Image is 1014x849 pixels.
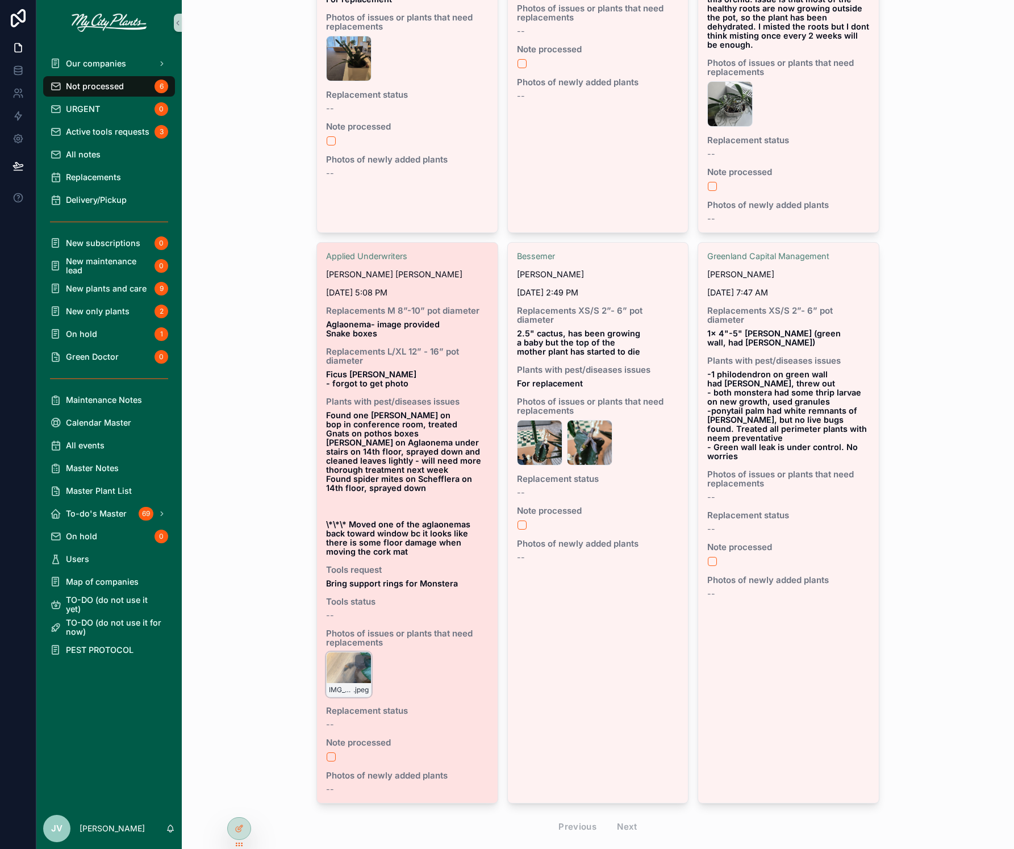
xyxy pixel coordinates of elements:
[707,149,715,159] span: --
[707,252,829,261] a: Greenland Capital Management
[517,252,555,261] a: Bessemer
[43,526,175,547] a: On hold0
[517,270,584,279] span: [PERSON_NAME]
[326,565,489,575] span: Tools request
[707,470,870,488] span: Photos of issues or plants that need replacements
[66,59,126,68] span: Our companies
[707,356,870,365] span: Plants with pest/diseases issues
[43,458,175,478] a: Master Notes
[707,493,715,502] span: --
[707,214,715,223] span: --
[517,539,679,548] span: Photos of newly added plants
[326,738,489,747] span: Note processed
[66,307,130,316] span: New only plants
[43,122,175,142] a: Active tools requests3
[66,352,119,361] span: Green Doctor
[353,685,369,694] span: .jpeg
[326,155,489,164] span: Photos of newly added plants
[66,532,97,541] span: On hold
[43,347,175,367] a: Green Doctor0
[326,252,407,261] a: Applied Underwriters
[43,549,175,569] a: Users
[326,706,489,715] span: Replacement status
[707,59,870,77] span: Photos of issues or plants that need replacements
[326,629,489,647] span: Photos of issues or plants that need replacements
[43,76,175,97] a: Not processed6
[155,102,168,116] div: 0
[155,259,168,273] div: 0
[326,397,489,406] span: Plants with pest/diseases issues
[707,328,843,347] strong: 1x 4"-5" [PERSON_NAME] (green wall, had [PERSON_NAME])
[43,617,175,638] a: TO-DO (do not use it for now)
[517,553,525,562] span: --
[43,481,175,501] a: Master Plant List
[517,506,679,515] span: Note processed
[43,503,175,524] a: To-do's Master69
[43,413,175,433] a: Calendar Master
[66,596,164,614] span: TO-DO (do not use it yet)
[326,611,334,620] span: --
[43,233,175,253] a: New subscriptions0
[517,365,679,374] span: Plants with pest/diseases issues
[517,4,679,22] span: Photos of issues or plants that need replacements
[316,242,498,804] a: Applied Underwriters[PERSON_NAME] [PERSON_NAME][DATE] 5:08 PMReplacements M 8”-10” pot diameterAg...
[66,441,105,450] span: All events
[517,91,525,101] span: --
[66,330,97,339] span: On hold
[326,347,489,365] span: Replacements L/XL 12” - 16” pot diameter
[707,306,870,324] span: Replacements XS/S 2”- 6” pot diameter
[66,284,147,293] span: New plants and care
[707,288,870,297] span: [DATE] 7:47 AM
[66,555,89,564] span: Users
[326,122,489,131] span: Note processed
[155,236,168,250] div: 0
[43,99,175,119] a: URGENT0
[43,301,175,322] a: New only plants2
[707,525,715,534] span: --
[517,45,679,54] span: Note processed
[707,270,774,279] span: [PERSON_NAME]
[326,771,489,780] span: Photos of newly added plants
[326,369,419,388] strong: Ficus [PERSON_NAME] - forgot to get photo
[43,435,175,456] a: All events
[326,785,334,794] span: --
[43,190,175,210] a: Delivery/Pickup
[66,509,127,518] span: To-do's Master
[43,167,175,188] a: Replacements
[707,511,870,520] span: Replacement status
[155,327,168,341] div: 1
[155,282,168,296] div: 9
[707,369,869,461] strong: -1 philodendron on green wall had [PERSON_NAME], threw out - both monstera had some thrip larvae ...
[66,105,100,114] span: URGENT
[43,640,175,660] a: PEST PROTOCOL
[51,822,62,835] span: JV
[707,589,715,598] span: --
[326,579,458,588] strong: Bring support rings for Monstera
[326,288,489,297] span: [DATE] 5:08 PM
[326,319,440,338] strong: Aglaonema- image provided Snake boxes
[66,396,142,405] span: Maintenance Notes
[43,53,175,74] a: Our companies
[43,256,175,276] a: New maintenance lead0
[517,27,525,36] span: --
[517,78,679,87] span: Photos of newly added plants
[66,173,121,182] span: Replacements
[517,475,679,484] span: Replacement status
[517,378,583,388] strong: For replacement
[517,288,679,297] span: [DATE] 2:49 PM
[326,597,489,606] span: Tools status
[43,278,175,299] a: New plants and care9
[155,80,168,93] div: 6
[36,45,182,675] div: scrollable content
[66,239,140,248] span: New subscriptions
[139,507,153,521] div: 69
[72,14,147,32] img: App logo
[43,572,175,592] a: Map of companies
[517,328,642,356] strong: 2.5" cactus, has been growing a baby but the top of the mother plant has started to die
[43,390,175,410] a: Maintenance Notes
[517,306,679,324] span: Replacements XS/S 2”- 6” pot diameter
[329,685,353,694] span: IMG_2851
[66,82,124,91] span: Not processed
